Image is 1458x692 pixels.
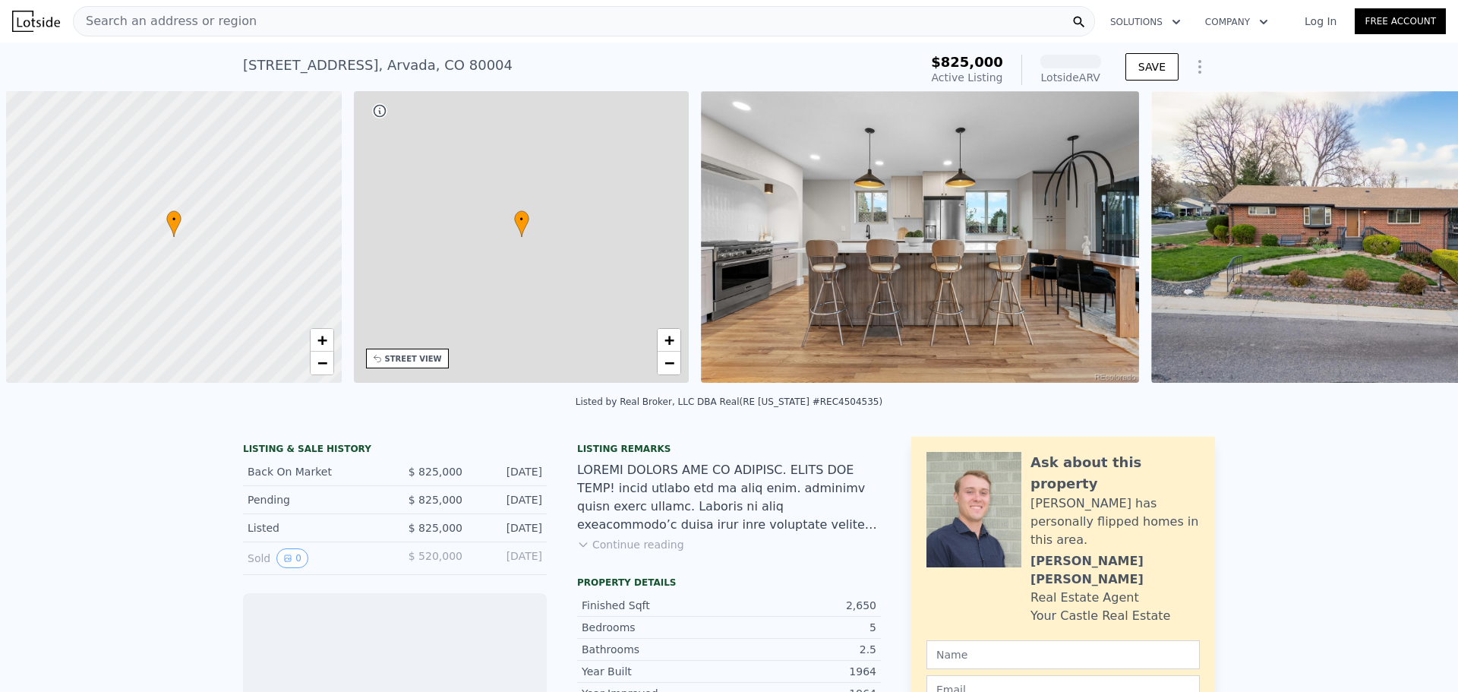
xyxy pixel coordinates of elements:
input: Name [926,640,1200,669]
span: − [317,353,327,372]
div: Back On Market [248,464,383,479]
div: Property details [577,577,881,589]
button: View historical data [276,548,308,568]
div: LISTING & SALE HISTORY [243,443,547,458]
img: Lotside [12,11,60,32]
span: Active Listing [932,71,1003,84]
span: $ 825,000 [409,494,462,506]
button: Company [1193,8,1280,36]
div: 1964 [729,664,876,679]
div: Listed by Real Broker, LLC DBA Real (RE [US_STATE] #REC4504535) [576,397,882,407]
div: Sold [248,548,383,568]
div: Year Built [582,664,729,679]
div: STREET VIEW [385,353,442,365]
div: Ask about this property [1030,452,1200,495]
div: 2,650 [729,598,876,613]
a: Zoom in [658,329,680,352]
a: Zoom out [658,352,680,374]
div: • [514,210,529,237]
div: Pending [248,492,383,507]
div: [DATE] [475,548,542,568]
span: $ 520,000 [409,550,462,562]
div: Real Estate Agent [1030,589,1139,607]
div: [PERSON_NAME] has personally flipped homes in this area. [1030,495,1200,549]
div: [DATE] [475,520,542,536]
img: Sale: 167099494 Parcel: 6943424 [701,91,1138,383]
div: Listing remarks [577,443,881,455]
div: Finished Sqft [582,598,729,613]
div: Listed [248,520,383,536]
div: Bathrooms [582,642,729,657]
span: • [166,213,181,226]
button: Show Options [1185,52,1215,82]
a: Zoom out [311,352,333,374]
span: − [664,353,674,372]
div: • [166,210,181,237]
div: [DATE] [475,492,542,507]
div: Lotside ARV [1040,70,1101,85]
a: Zoom in [311,329,333,352]
div: Your Castle Real Estate [1030,607,1170,625]
span: $ 825,000 [409,466,462,478]
div: [STREET_ADDRESS] , Arvada , CO 80004 [243,55,513,76]
div: 5 [729,620,876,635]
button: Solutions [1098,8,1193,36]
div: 2.5 [729,642,876,657]
span: $ 825,000 [409,522,462,534]
a: Free Account [1355,8,1446,34]
a: Log In [1286,14,1355,29]
span: • [514,213,529,226]
span: + [664,330,674,349]
div: [DATE] [475,464,542,479]
div: Bedrooms [582,620,729,635]
div: LOREMI DOLORS AME CO ADIPISC. ELITS DOE TEMP! incid utlabo etd ma aliq enim. adminimv quisn exerc... [577,461,881,534]
button: Continue reading [577,537,684,552]
span: Search an address or region [74,12,257,30]
div: [PERSON_NAME] [PERSON_NAME] [1030,552,1200,589]
button: SAVE [1125,53,1179,81]
span: + [317,330,327,349]
span: $825,000 [931,54,1003,70]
